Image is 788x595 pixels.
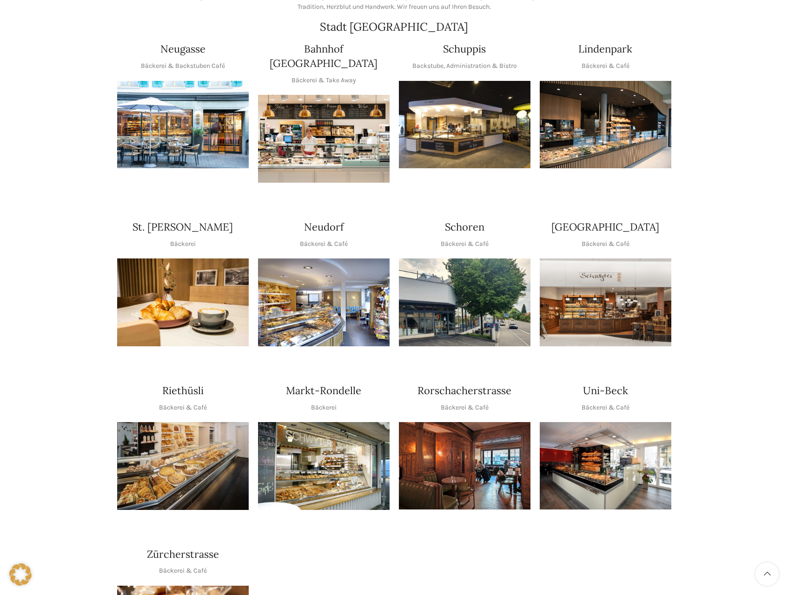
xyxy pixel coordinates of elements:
img: schwyter-23 [117,258,249,346]
img: 017-e1571925257345 [540,81,671,169]
img: rechts_09-1 [540,422,671,509]
p: Bäckerei [311,403,337,413]
img: Neudorf_1 [258,258,390,346]
img: Bahnhof St. Gallen [258,95,390,183]
p: Bäckerei & Café [441,403,489,413]
h4: Schuppis [443,42,486,56]
h4: Neugasse [160,42,205,56]
h4: St. [PERSON_NAME] [132,220,233,234]
h4: Neudorf [304,220,344,234]
a: Scroll to top button [755,562,779,586]
h4: Lindenpark [578,42,632,56]
h4: Riethüsli [162,383,204,398]
p: Bäckerei & Café [582,61,629,71]
img: 0842cc03-b884-43c1-a0c9-0889ef9087d6 copy [399,258,530,346]
img: Riethüsli-2 [117,422,249,510]
p: Bäckerei [170,239,196,249]
p: Bäckerei & Café [441,239,489,249]
p: Bäckerei & Café [582,239,629,249]
p: Bäckerei & Café [159,566,207,576]
img: Neugasse [117,81,249,169]
p: Bäckerei & Café [300,239,348,249]
p: Bäckerei & Café [582,403,629,413]
h4: Uni-Beck [583,383,628,398]
img: Schwyter-1800x900 [540,258,671,346]
p: Bäckerei & Backstuben Café [141,61,225,71]
h4: Bahnhof [GEOGRAPHIC_DATA] [258,42,390,71]
p: Bäckerei & Take Away [291,75,356,86]
h4: [GEOGRAPHIC_DATA] [551,220,659,234]
img: 150130-Schwyter-013 [399,81,530,169]
img: Rondelle_1 [258,422,390,510]
h4: Markt-Rondelle [286,383,361,398]
p: Bäckerei & Café [159,403,207,413]
p: Backstube, Administration & Bistro [412,61,517,71]
h4: Zürcherstrasse [147,547,219,562]
img: Rorschacherstrasse [399,422,530,509]
h4: Schoren [445,220,484,234]
h2: Stadt [GEOGRAPHIC_DATA] [117,21,671,33]
h4: Rorschacherstrasse [417,383,511,398]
